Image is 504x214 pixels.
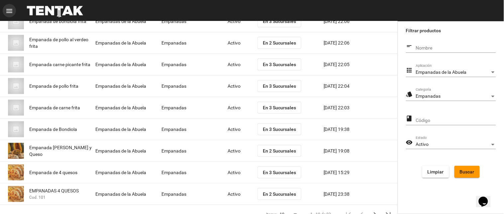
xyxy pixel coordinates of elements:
span: Empanada de pollo frita [29,83,78,89]
button: En 2 Sucursales [257,188,301,200]
mat-cell: Activo [228,162,257,183]
mat-cell: Empanadas [161,32,228,53]
img: 07c47add-75b0-4ce5-9aba-194f44787723.jpg [8,13,24,29]
input: Código [416,118,496,123]
mat-cell: Empanadas [161,97,228,118]
mat-icon: short_text [406,42,413,50]
span: Empanada de pollo al verdeo frita [29,36,95,50]
mat-cell: Empanadas de la Abuela [95,11,161,32]
img: 07c47add-75b0-4ce5-9aba-194f44787723.jpg [8,78,24,94]
button: Buscar [454,166,480,178]
mat-icon: visibility [406,139,413,147]
button: En 3 Sucursales [257,123,301,135]
span: Limpiar [428,169,444,174]
span: Empanada carne picante frita [29,61,90,68]
mat-cell: Empanadas [161,11,228,32]
mat-cell: Activo [228,140,257,161]
mat-cell: Empanadas de la Abuela [95,162,161,183]
mat-cell: Empanadas [161,162,228,183]
mat-cell: Activo [228,32,257,53]
mat-cell: [DATE] 19:38 [324,119,398,140]
mat-cell: [DATE] 22:06 [324,32,398,53]
mat-icon: class [406,115,413,123]
img: 07c47add-75b0-4ce5-9aba-194f44787723.jpg [8,121,24,137]
img: 07c47add-75b0-4ce5-9aba-194f44787723.jpg [8,56,24,72]
mat-cell: Empanadas de la Abuela [95,140,161,161]
mat-cell: Activo [228,11,257,32]
button: En 3 Sucursales [257,80,301,92]
mat-cell: Empanadas [161,140,228,161]
mat-cell: Activo [228,54,257,75]
mat-cell: [DATE] 22:03 [324,97,398,118]
mat-select: Categoría [416,94,496,99]
input: Nombre [416,46,496,51]
mat-cell: Empanadas de la Abuela [95,119,161,140]
span: En 3 Sucursales [263,127,296,132]
mat-icon: apps [406,66,413,74]
span: En 2 Sucursales [263,191,296,197]
mat-cell: Empanadas [161,54,228,75]
span: Empanada de carne frita [29,104,80,111]
mat-cell: Empanadas de la Abuela [95,75,161,97]
mat-cell: Empanadas de la Abuela [95,54,161,75]
mat-cell: [DATE] 15:29 [324,162,398,183]
iframe: chat widget [476,187,497,207]
span: Buscar [460,169,474,174]
mat-cell: [DATE] 22:04 [324,75,398,97]
button: En 3 Sucursales [257,102,301,114]
span: EMPANADAS 4 QUESOS [29,187,79,194]
img: 07c47add-75b0-4ce5-9aba-194f44787723.jpg [8,100,24,116]
mat-cell: Activo [228,183,257,205]
mat-cell: [DATE] 22:05 [324,54,398,75]
button: En 2 Sucursales [257,145,301,157]
span: En 3 Sucursales [263,170,296,175]
mat-cell: Activo [228,75,257,97]
span: Empanada de Bondiola [29,126,77,133]
button: En 3 Sucursales [257,166,301,178]
span: Activo [416,142,429,147]
span: Empanada [PERSON_NAME] y Queso [29,144,95,158]
mat-cell: Activo [228,97,257,118]
mat-cell: Empanadas [161,183,228,205]
mat-cell: Empanadas de la Abuela [95,97,161,118]
button: Limpiar [422,166,449,178]
mat-cell: Empanadas de la Abuela [95,32,161,53]
span: En 3 Sucursales [263,83,296,89]
mat-cell: Activo [228,119,257,140]
img: b13248ff-04d8-4bd5-abf1-a63cddf8a8db.jpg [8,186,24,202]
span: Empanadas [416,93,441,99]
button: En 3 Sucursales [257,15,301,27]
mat-cell: Empanadas de la Abuela [95,183,161,205]
mat-cell: Empanadas [161,119,228,140]
span: En 2 Sucursales [263,148,296,154]
span: En 3 Sucursales [263,19,296,24]
mat-select: Aplicación [416,70,496,75]
span: En 3 Sucursales [263,105,296,110]
span: Empanada de bondiola frita [29,18,86,25]
span: Empanada de 4 quesos [29,169,77,176]
mat-cell: Empanadas [161,75,228,97]
mat-select: Estado [416,142,496,147]
span: Empanadas de la Abuela [416,69,467,75]
mat-cell: [DATE] 19:08 [324,140,398,161]
img: 07c47add-75b0-4ce5-9aba-194f44787723.jpg [8,35,24,51]
span: En 3 Sucursales [263,62,296,67]
button: En 3 Sucursales [257,58,301,70]
label: Filtrar productos [406,27,496,35]
mat-cell: [DATE] 23:38 [324,183,398,205]
mat-icon: style [406,90,413,98]
mat-icon: menu [5,7,13,15]
img: 63b7378a-f0c8-4df4-8df5-8388076827c7.jpg [8,143,24,159]
img: 363ca94e-5ed4-4755-8df0-ca7d50f4a994.jpg [8,164,24,180]
span: En 2 Sucursales [263,40,296,46]
span: Cod. 101 [29,194,46,201]
mat-cell: [DATE] 22:06 [324,11,398,32]
button: En 2 Sucursales [257,37,301,49]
